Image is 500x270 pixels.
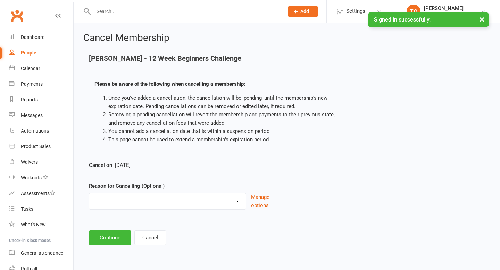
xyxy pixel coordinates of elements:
[9,76,73,92] a: Payments
[21,128,49,134] div: Automations
[134,230,166,245] button: Cancel
[21,66,40,71] div: Calendar
[91,7,279,16] input: Search...
[21,206,33,212] div: Tasks
[374,16,431,23] span: Signed in successfully.
[21,50,36,56] div: People
[89,230,131,245] button: Continue
[108,110,344,127] li: Removing a pending cancellation will revert the membership and payments to their previous state, ...
[9,108,73,123] a: Messages
[21,250,63,256] div: General attendance
[251,193,282,210] button: Manage options
[108,127,344,135] li: You cannot add a cancellation date that is within a suspension period.
[89,161,112,169] label: Cancel on
[94,81,245,87] strong: Please be aware of the following when cancelling a membership:
[9,29,73,45] a: Dashboard
[108,94,344,110] li: Once you've added a cancellation, the cancellation will be 'pending' until the membership's new e...
[21,175,42,180] div: Workouts
[115,162,131,168] span: [DATE]
[21,222,46,227] div: What's New
[21,191,55,196] div: Assessments
[288,6,318,17] button: Add
[9,139,73,154] a: Product Sales
[424,5,464,11] div: [PERSON_NAME]
[9,61,73,76] a: Calendar
[21,34,45,40] div: Dashboard
[89,182,165,190] label: Reason for Cancelling (Optional)
[21,81,43,87] div: Payments
[9,217,73,233] a: What's New
[346,3,365,19] span: Settings
[424,11,464,18] div: Snake pit gym
[407,5,420,18] div: TO
[9,201,73,217] a: Tasks
[300,9,309,14] span: Add
[9,245,73,261] a: General attendance kiosk mode
[21,144,51,149] div: Product Sales
[9,154,73,170] a: Waivers
[21,159,38,165] div: Waivers
[9,45,73,61] a: People
[476,12,488,27] button: ×
[8,7,26,24] a: Clubworx
[83,33,490,43] h2: Cancel Membership
[21,112,43,118] div: Messages
[108,135,344,144] li: This page cannot be used to extend a membership's expiration period.
[9,123,73,139] a: Automations
[89,54,349,62] h4: [PERSON_NAME] - 12 Week Beginners Challenge
[21,97,38,102] div: Reports
[9,186,73,201] a: Assessments
[9,92,73,108] a: Reports
[9,170,73,186] a: Workouts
